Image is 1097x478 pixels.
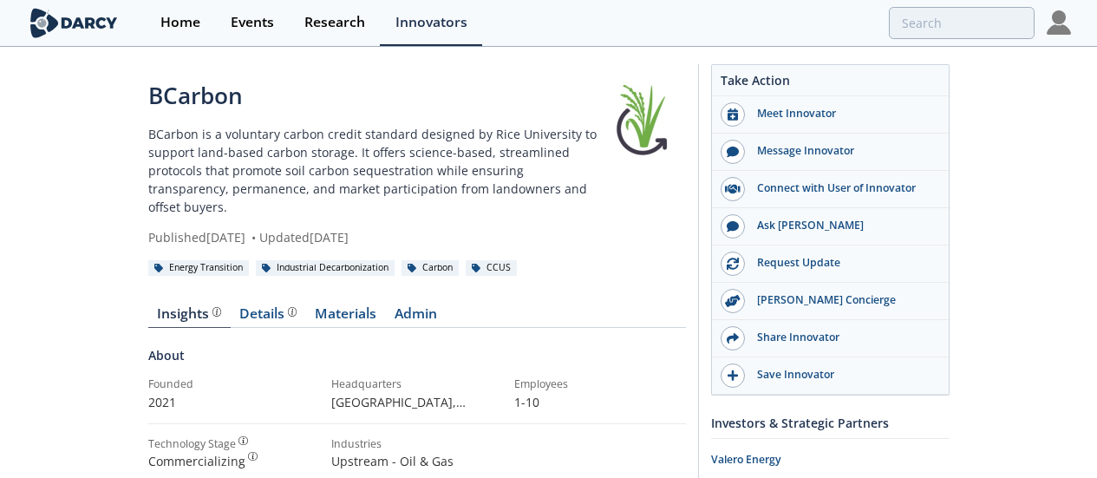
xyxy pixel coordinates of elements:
[148,377,319,392] div: Founded
[27,8,121,38] img: logo-wide.svg
[239,307,297,321] div: Details
[256,260,395,276] div: Industrial Decarbonization
[148,260,250,276] div: Energy Transition
[466,260,518,276] div: CCUS
[304,16,365,29] div: Research
[148,79,599,113] div: BCarbon
[889,7,1035,39] input: Advanced Search
[331,377,502,392] div: Headquarters
[402,260,460,276] div: Carbon
[331,393,502,411] p: [GEOGRAPHIC_DATA], [US_STATE] , [GEOGRAPHIC_DATA]
[231,16,274,29] div: Events
[514,377,685,392] div: Employees
[711,408,950,438] div: Investors & Strategic Partners
[745,292,939,308] div: [PERSON_NAME] Concierge
[148,228,599,246] div: Published [DATE] Updated [DATE]
[231,307,306,328] a: Details
[386,307,447,328] a: Admin
[148,307,231,328] a: Insights
[711,452,950,468] div: Valero Energy
[148,393,319,411] p: 2021
[306,307,386,328] a: Materials
[148,452,319,470] div: Commercializing
[148,125,599,216] p: BCarbon is a voluntary carbon credit standard designed by Rice University to support land-based c...
[249,229,259,246] span: •
[1024,409,1080,461] iframe: chat widget
[711,445,950,475] a: Valero Energy
[288,307,297,317] img: information.svg
[157,307,221,321] div: Insights
[745,255,939,271] div: Request Update
[745,367,939,383] div: Save Innovator
[331,436,502,452] div: Industries
[745,330,939,345] div: Share Innovator
[212,307,222,317] img: information.svg
[745,180,939,196] div: Connect with User of Innovator
[745,106,939,121] div: Meet Innovator
[395,16,467,29] div: Innovators
[712,71,949,96] div: Take Action
[514,393,685,411] p: 1-10
[745,143,939,159] div: Message Innovator
[160,16,200,29] div: Home
[148,346,686,377] div: About
[248,452,258,462] img: information.svg
[745,218,939,233] div: Ask [PERSON_NAME]
[331,453,454,469] span: Upstream - Oil & Gas
[238,436,248,446] img: information.svg
[712,357,949,395] button: Save Innovator
[148,436,236,452] div: Technology Stage
[1047,10,1071,35] img: Profile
